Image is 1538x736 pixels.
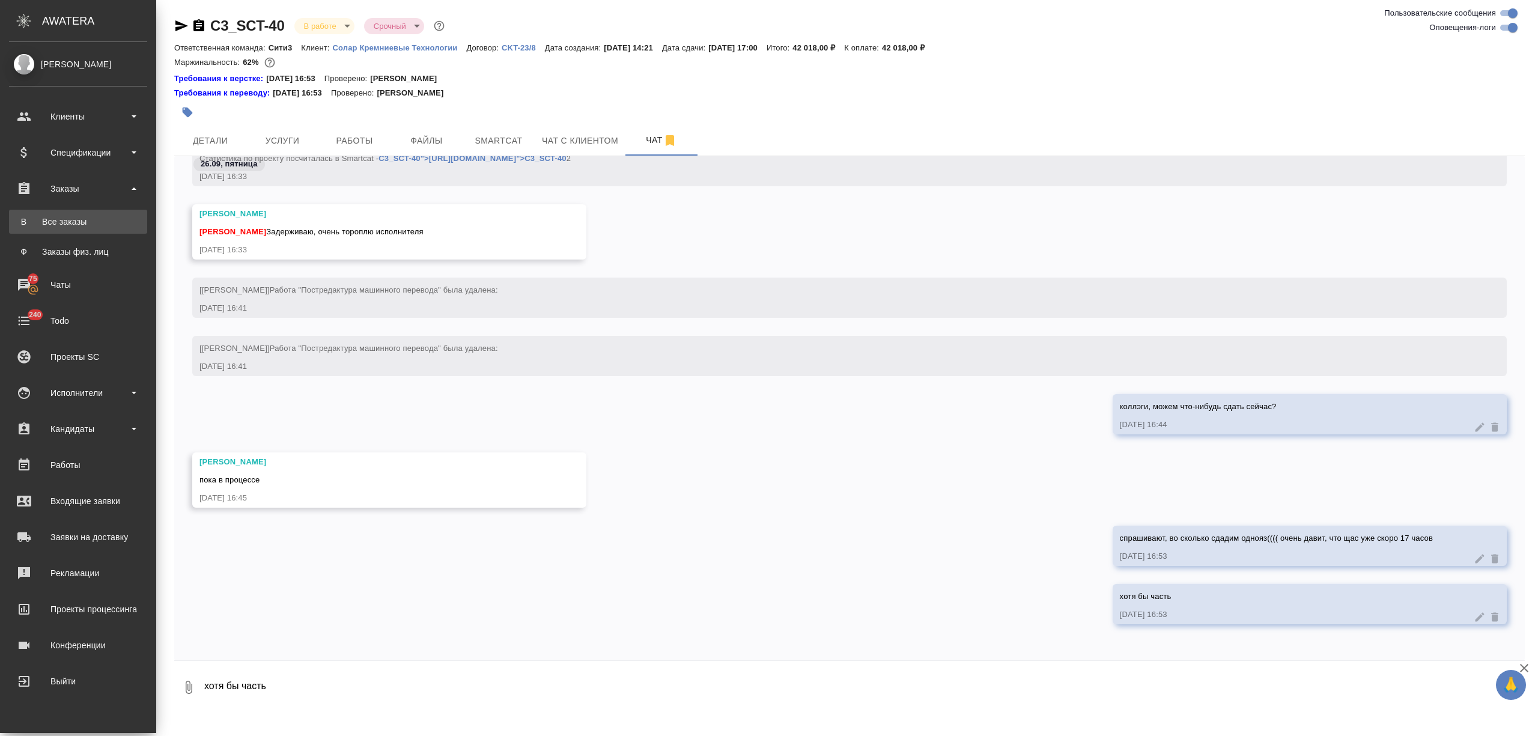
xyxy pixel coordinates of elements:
a: Проекты процессинга [3,594,153,624]
p: Итого: [767,43,792,52]
p: Дата сдачи: [662,43,708,52]
span: коллэги, можем что-нибудь сдать сейчас? [1120,402,1277,411]
a: Работы [3,450,153,480]
p: Проверено: [331,87,377,99]
div: [PERSON_NAME] [9,58,147,71]
div: [DATE] 16:41 [199,360,1465,373]
span: Услуги [254,133,311,148]
p: Клиент: [301,43,332,52]
div: Исполнители [9,384,147,402]
div: Заказы [9,180,147,198]
span: 75 [22,273,44,285]
p: [DATE] 16:53 [266,73,324,85]
span: [[PERSON_NAME]] [199,344,498,353]
div: [DATE] 16:44 [1120,419,1465,431]
div: Конференции [9,636,147,654]
span: Файлы [398,133,455,148]
a: ФЗаказы физ. лиц [9,240,147,264]
div: В работе [364,18,424,34]
span: Детали [181,133,239,148]
span: Работы [326,133,383,148]
div: Проекты SC [9,348,147,366]
p: [PERSON_NAME] [370,73,446,85]
span: 🙏 [1501,672,1521,698]
span: Работа "Постредактура машинного перевода" была удалена: [270,344,498,353]
a: Требования к переводу: [174,87,273,99]
div: Входящие заявки [9,492,147,510]
div: [DATE] 16:53 [1120,550,1465,562]
span: пока в процессе [199,475,260,484]
div: Проекты процессинга [9,600,147,618]
span: 240 [22,309,49,321]
p: Договор: [466,43,502,52]
a: ВВсе заказы [9,210,147,234]
a: C3_SCT-40 [210,17,285,34]
div: Заявки на доставку [9,528,147,546]
p: [PERSON_NAME] [377,87,452,99]
p: CKT-23/8 [502,43,545,52]
div: [DATE] 16:33 [199,244,544,256]
p: Проверено: [324,73,371,85]
p: Маржинальность: [174,58,243,67]
div: Заказы физ. лиц [15,246,141,258]
p: 42 018,00 ₽ [792,43,844,52]
svg: Отписаться [663,133,677,148]
div: Клиенты [9,108,147,126]
div: [DATE] 16:45 [199,492,544,504]
span: Работа "Постредактура машинного перевода" была удалена: [270,285,498,294]
p: 26.09, пятница [201,158,258,170]
a: Входящие заявки [3,486,153,516]
span: Чат [633,133,690,148]
p: [DATE] 17:00 [708,43,767,52]
div: Спецификации [9,144,147,162]
p: 42 018,00 ₽ [882,43,934,52]
a: CKT-23/8 [502,42,545,52]
span: хотя бы часть [1120,592,1172,601]
div: Работы [9,456,147,474]
div: AWATERA [42,9,156,33]
div: Todo [9,312,147,330]
div: [DATE] 16:53 [1120,609,1465,621]
div: В работе [294,18,354,34]
span: Оповещения-логи [1429,22,1496,34]
div: [DATE] 16:41 [199,302,1465,314]
div: [PERSON_NAME] [199,208,544,220]
p: [DATE] 16:53 [273,87,331,99]
div: Выйти [9,672,147,690]
a: Солар Кремниевые Технологии [333,42,467,52]
span: Пользовательские сообщения [1384,7,1496,19]
button: Добавить тэг [174,99,201,126]
a: Рекламации [3,558,153,588]
p: К оплате: [844,43,882,52]
button: Скопировать ссылку [192,19,206,33]
button: В работе [300,21,340,31]
a: Выйти [3,666,153,696]
a: Заявки на доставку [3,522,153,552]
span: спрашивают, во сколько сдадим однояз(((( очень давит, что щас уже скоро 17 часов [1120,534,1433,543]
div: Все заказы [15,216,141,228]
p: [DATE] 14:21 [604,43,662,52]
p: Дата создания: [545,43,604,52]
div: [PERSON_NAME] [199,456,544,468]
a: Требования к верстке: [174,73,266,85]
button: Скопировать ссылку для ЯМессенджера [174,19,189,33]
button: 🙏 [1496,670,1526,700]
p: Сити3 [269,43,302,52]
p: 62% [243,58,261,67]
button: 13322.02 RUB; [262,55,278,70]
div: Рекламации [9,564,147,582]
span: [PERSON_NAME] [199,227,266,236]
button: Срочный [370,21,410,31]
a: Проекты SC [3,342,153,372]
p: Солар Кремниевые Технологии [333,43,467,52]
div: Кандидаты [9,420,147,438]
a: 240Todo [3,306,153,336]
span: [[PERSON_NAME]] [199,285,498,294]
div: Чаты [9,276,147,294]
span: Задерживаю, очень тороплю исполнителя [199,227,424,236]
a: 75Чаты [3,270,153,300]
a: Конференции [3,630,153,660]
p: Ответственная команда: [174,43,269,52]
span: Smartcat [470,133,527,148]
span: Чат с клиентом [542,133,618,148]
